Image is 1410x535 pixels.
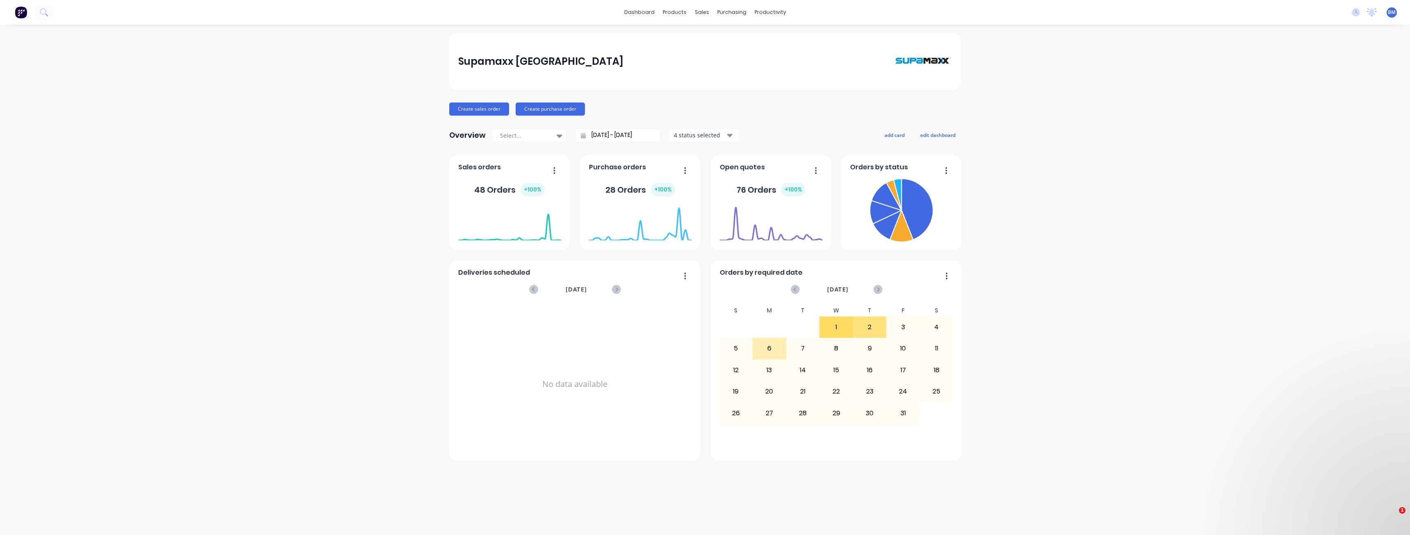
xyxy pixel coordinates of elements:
div: 6 [753,338,786,359]
div: 7 [787,338,819,359]
div: 28 [787,403,819,423]
span: 1 [1399,507,1405,514]
div: S [719,305,753,316]
div: products [659,6,691,18]
div: 25 [920,381,953,402]
div: 27 [753,403,786,423]
div: purchasing [713,6,750,18]
div: 1 [820,317,853,337]
span: Orders by status [850,162,908,172]
span: [DATE] [566,285,587,294]
div: No data available [458,305,692,464]
button: Create sales order [449,102,509,116]
div: 30 [853,403,886,423]
div: Overview [449,127,486,143]
div: T [853,305,887,316]
button: 4 status selected [669,129,739,141]
div: 14 [787,360,819,380]
div: W [819,305,853,316]
span: Sales orders [458,162,501,172]
div: 16 [853,360,886,380]
div: 9 [853,338,886,359]
div: 48 Orders [474,183,545,196]
div: 22 [820,381,853,402]
div: 12 [720,360,753,380]
div: sales [691,6,713,18]
div: 21 [787,381,819,402]
div: 31 [887,403,919,423]
div: 11 [920,338,953,359]
div: 13 [753,360,786,380]
div: Supamaxx [GEOGRAPHIC_DATA] [458,53,623,70]
img: Supamaxx Australia [894,41,952,82]
div: M [753,305,786,316]
div: 3 [887,317,919,337]
div: 76 Orders [737,183,805,196]
div: S [920,305,953,316]
div: 5 [720,338,753,359]
a: dashboard [620,6,659,18]
span: Purchase orders [589,162,646,172]
div: + 100 % [781,183,805,196]
span: Open quotes [720,162,765,172]
div: 29 [820,403,853,423]
div: 20 [753,381,786,402]
div: 2 [853,317,886,337]
div: 26 [720,403,753,423]
div: 23 [853,381,886,402]
span: Orders by required date [720,268,803,278]
div: 4 [920,317,953,337]
div: T [786,305,820,316]
div: 18 [920,360,953,380]
div: + 100 % [521,183,545,196]
img: Factory [15,6,27,18]
div: 24 [887,381,919,402]
div: 28 Orders [605,183,675,196]
span: BM [1388,9,1396,16]
div: 15 [820,360,853,380]
iframe: Intercom live chat [1382,507,1402,527]
button: edit dashboard [915,130,961,140]
div: 8 [820,338,853,359]
div: 17 [887,360,919,380]
div: + 100 % [651,183,675,196]
button: Create purchase order [516,102,585,116]
div: productivity [750,6,790,18]
span: [DATE] [827,285,848,294]
button: add card [879,130,910,140]
div: F [886,305,920,316]
div: 4 status selected [674,131,725,139]
div: 19 [720,381,753,402]
div: 10 [887,338,919,359]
